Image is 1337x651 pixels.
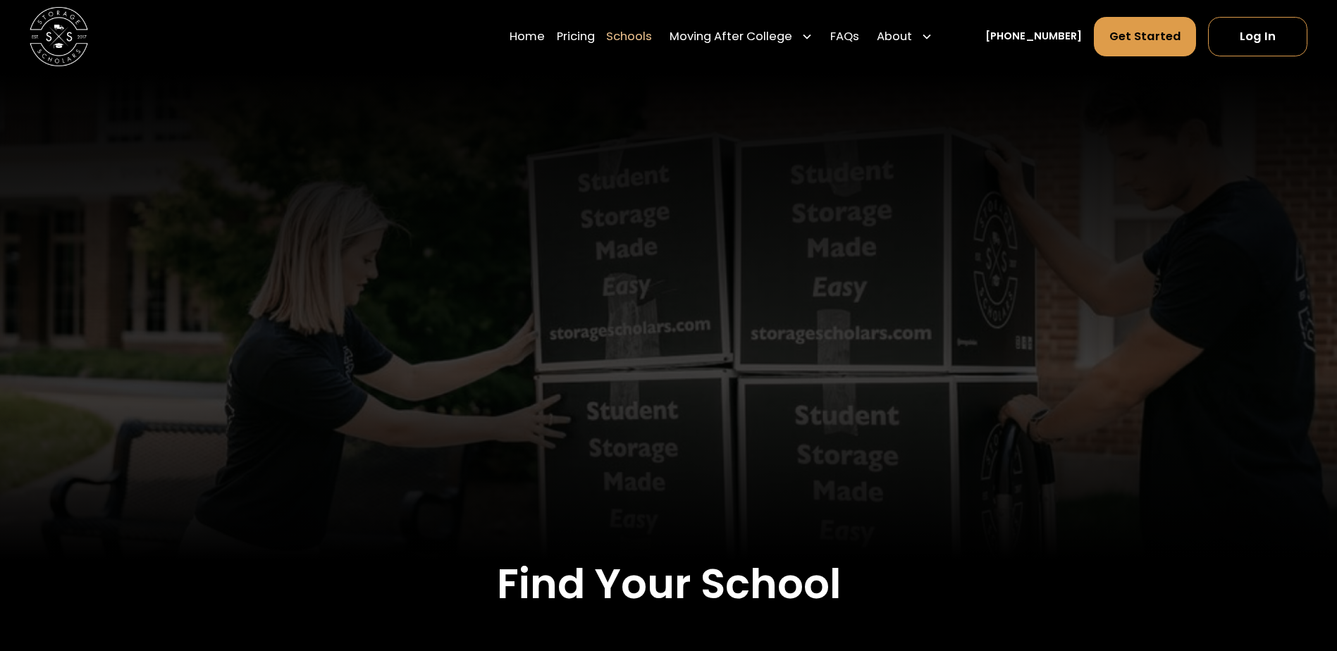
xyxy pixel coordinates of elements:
[830,16,859,57] a: FAQs
[557,16,595,57] a: Pricing
[664,16,819,57] div: Moving After College
[30,7,88,66] img: Storage Scholars main logo
[985,29,1082,44] a: [PHONE_NUMBER]
[670,28,792,46] div: Moving After College
[141,559,1196,609] h2: Find Your School
[877,28,912,46] div: About
[606,16,652,57] a: Schools
[1208,17,1307,56] a: Log In
[1094,17,1197,56] a: Get Started
[510,16,545,57] a: Home
[871,16,939,57] div: About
